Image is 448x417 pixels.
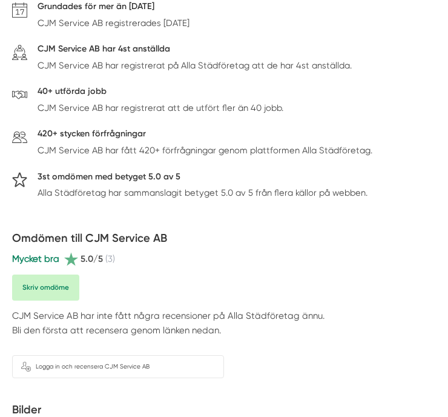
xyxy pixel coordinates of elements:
h3: Omdömen till CJM Service AB [12,231,436,252]
p: CJM Service AB har inte fått några recensioner på Alla Städföretag ännu. Bli den första att recen... [12,309,436,342]
p: Alla Städföretag har sammanslagit betyget 5.0 av 5 från flera källor på webben. [38,186,367,200]
span: 5.0/5 [81,252,103,266]
p: CJM Service AB har registrerat på Alla Städföretag att de har 4st anställda. [38,59,352,73]
span: Mycket bra [12,253,59,264]
p: CJM Service AB har fått 420+ förfrågningar genom plattformen Alla Städföretag. [38,144,372,158]
a: Logga in och recensera CJM Service AB [12,355,224,378]
a: Skriv omdöme [12,275,79,301]
p: CJM Service AB har registrerat att de utfört fler än 40 jobb. [38,101,283,115]
span: (3) [105,252,115,266]
h5: CJM Service AB har 4st anställda [38,42,352,59]
h5: 420+ stycken förfrågningar [38,127,372,144]
span: Logga in och recensera CJM Service AB [36,362,150,372]
h5: 40+ utförda jobb [38,85,283,101]
p: CJM Service AB registrerades [DATE] [38,16,189,30]
h5: 3st omdömen med betyget 5.0 av 5 [38,170,367,187]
